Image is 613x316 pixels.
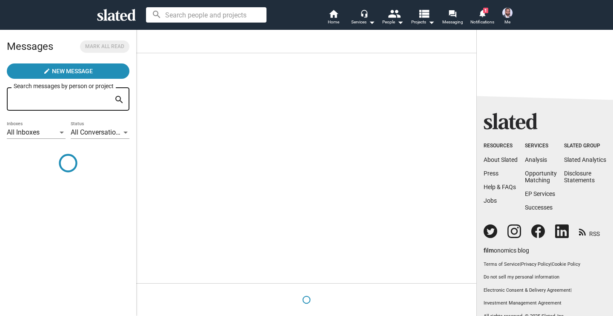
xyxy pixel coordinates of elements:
[478,9,486,17] mat-icon: notifications
[382,17,404,27] div: People
[497,6,518,28] button: Chris M. RutledgeMe
[328,17,339,27] span: Home
[484,197,497,204] a: Jobs
[328,9,338,19] mat-icon: home
[564,156,606,163] a: Slated Analytics
[579,225,600,238] a: RSS
[484,240,529,255] a: filmonomics blog
[525,190,555,197] a: EP Services
[564,143,606,149] div: Slated Group
[570,287,572,293] span: |
[467,9,497,27] a: 1Notifications
[360,9,368,17] mat-icon: headset_mic
[484,156,518,163] a: About Slated
[7,128,40,136] span: All Inboxes
[7,36,53,57] h2: Messages
[438,9,467,27] a: Messaging
[550,261,552,267] span: |
[484,300,606,307] a: Investment Management Agreement
[552,261,580,267] a: Cookie Policy
[525,170,557,184] a: OpportunityMatching
[426,17,436,27] mat-icon: arrow_drop_down
[318,9,348,27] a: Home
[520,261,521,267] span: |
[408,9,438,27] button: Projects
[484,170,498,177] a: Press
[525,156,547,163] a: Analysis
[80,40,129,53] button: Mark all read
[85,42,124,51] span: Mark all read
[43,68,50,75] mat-icon: create
[484,247,494,254] span: film
[484,184,516,190] a: Help & FAQs
[351,17,375,27] div: Services
[71,128,123,136] span: All Conversations
[525,143,557,149] div: Services
[388,7,400,20] mat-icon: people
[114,93,124,106] mat-icon: search
[52,63,93,79] span: New Message
[367,17,377,27] mat-icon: arrow_drop_down
[525,204,553,211] a: Successes
[418,7,430,20] mat-icon: view_list
[564,170,595,184] a: DisclosureStatements
[7,63,129,79] button: New Message
[484,261,520,267] a: Terms of Service
[484,143,518,149] div: Resources
[504,17,510,27] span: Me
[484,287,570,293] a: Electronic Consent & Delivery Agreement
[378,9,408,27] button: People
[146,7,266,23] input: Search people and projects
[470,17,494,27] span: Notifications
[521,261,550,267] a: Privacy Policy
[411,17,435,27] span: Projects
[442,17,463,27] span: Messaging
[395,17,405,27] mat-icon: arrow_drop_down
[448,9,456,17] mat-icon: forum
[483,8,488,13] span: 1
[348,9,378,27] button: Services
[484,274,606,281] button: Do not sell my personal information
[502,8,513,18] img: Chris M. Rutledge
